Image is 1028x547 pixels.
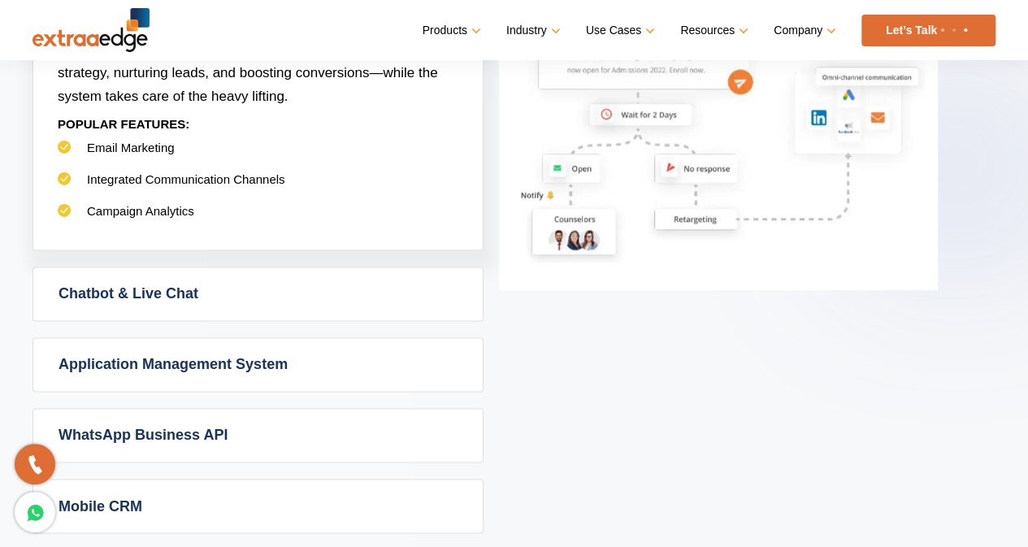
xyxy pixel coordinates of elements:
li: Campaign Analytics [58,203,458,235]
li: Email Marketing [58,140,458,171]
a: Industry [506,19,557,42]
li: Integrated Communication Channels [58,171,458,203]
a: WhatsApp Business API [33,409,483,462]
a: Resources [680,19,745,42]
a: Use Cases [586,19,652,42]
a: Products [423,19,478,42]
a: Let’s Talk [861,15,995,46]
a: Company [774,19,833,42]
p: POPULAR FEATURES: [58,108,458,140]
a: Chatbot & Live Chat [33,267,483,320]
a: Application Management System [33,338,483,391]
a: Mobile CRM [33,480,483,532]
